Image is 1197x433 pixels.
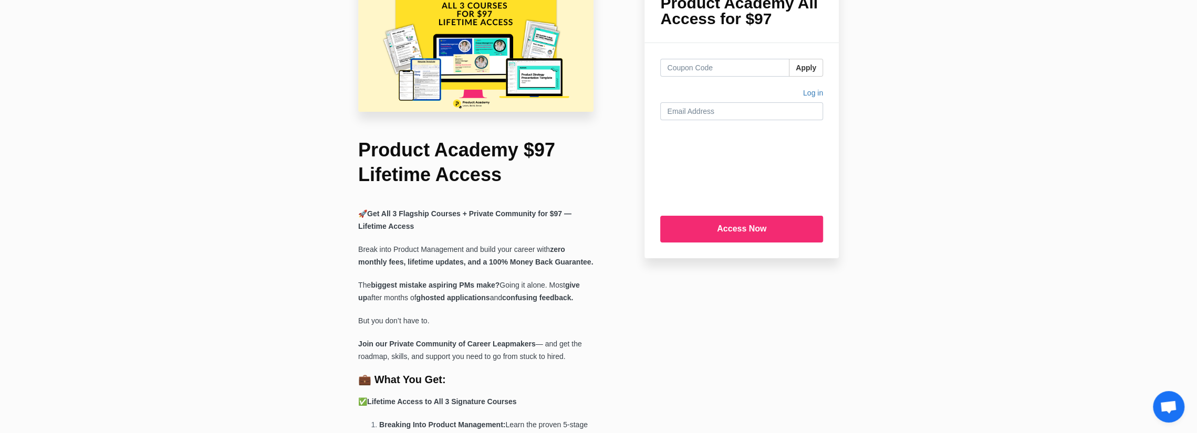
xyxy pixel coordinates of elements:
[358,279,594,304] p: The Going it alone. Most after months of and
[358,209,571,230] b: Get All 3 Flagship Courses + Private Community for $97 — Lifetime Access
[660,102,823,120] input: Email Address
[417,293,490,302] strong: ghosted applications
[358,209,367,218] span: 🚀
[358,340,536,348] b: Join our Private Community of Career Leapmakers
[789,59,823,77] button: Apply
[1153,391,1184,423] div: Open chat
[379,420,505,429] b: Breaking Into Product Management:
[367,397,517,406] b: Lifetime Access to All 3 Signature Courses
[660,216,823,242] input: Access Now
[358,138,594,187] h1: Product Academy $97 Lifetime Access
[358,397,367,406] span: ✅
[358,244,594,269] p: Break into Product Management and build your career with
[660,59,789,77] input: Coupon Code
[358,315,594,328] p: But you don’t have to.
[502,293,573,302] strong: confusing feedback.
[358,338,594,363] p: — and get the roadmap, skills, and support you need to go from stuck to hired.
[658,129,825,207] iframe: Secure payment input frame
[358,281,580,302] strong: give up
[358,374,445,385] b: 💼 What You Get:
[371,281,499,289] strong: biggest mistake aspiring PMs make?
[803,87,823,102] a: Log in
